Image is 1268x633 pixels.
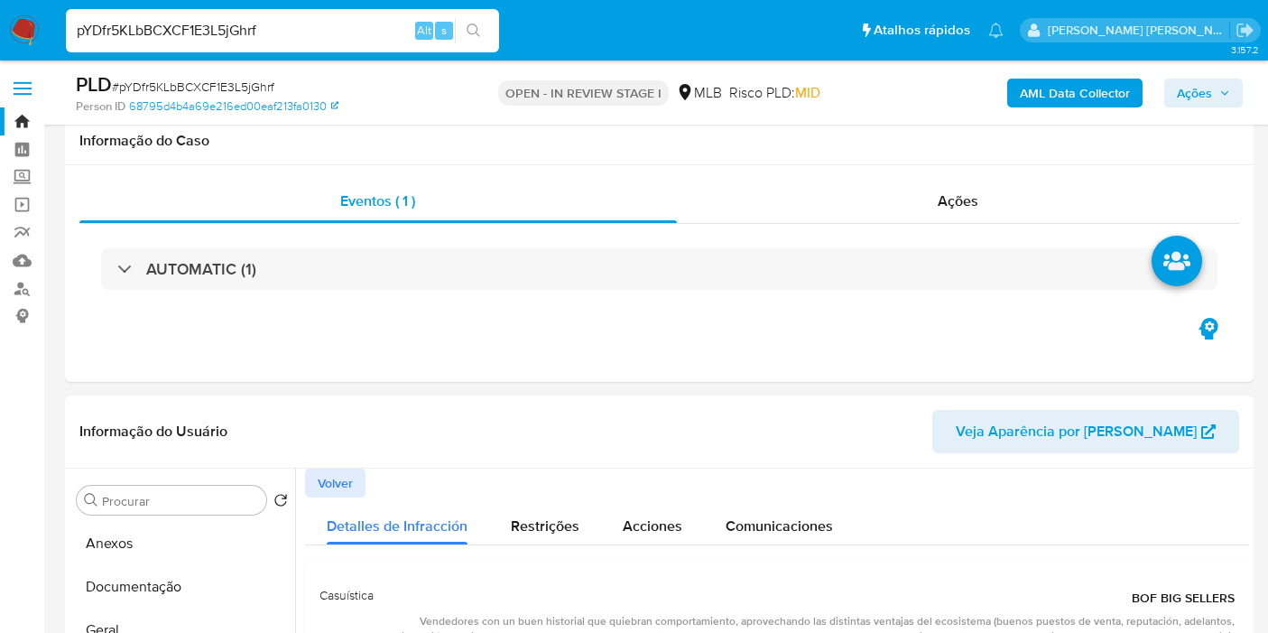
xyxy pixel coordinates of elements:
div: MLB [676,83,722,103]
b: AML Data Collector [1020,79,1130,107]
span: Ações [938,191,978,211]
span: Ações [1177,79,1212,107]
button: Procurar [84,493,98,507]
button: Anexos [69,522,295,565]
span: s [441,22,447,39]
input: Pesquise usuários ou casos... [66,19,499,42]
a: 68795d4b4a69e216ed00eaf213fa0130 [129,98,338,115]
span: # pYDfr5KLbBCXCF1E3L5jGhrf [112,78,274,96]
span: Alt [417,22,431,39]
button: Retornar ao pedido padrão [273,493,288,513]
button: Veja Aparência por [PERSON_NAME] [932,410,1239,453]
b: Person ID [76,98,125,115]
input: Procurar [102,493,259,509]
span: MID [795,82,820,103]
span: Atalhos rápidos [874,21,970,40]
span: Eventos ( 1 ) [340,191,415,211]
h1: Informação do Caso [79,132,1239,150]
button: AML Data Collector [1007,79,1143,107]
a: Notificações [988,23,1004,38]
button: search-icon [455,18,492,43]
button: Ações [1164,79,1243,107]
p: OPEN - IN REVIEW STAGE I [498,80,669,106]
b: PLD [76,70,112,98]
a: Sair [1236,21,1254,40]
p: leticia.merlin@mercadolivre.com [1048,22,1230,39]
span: Risco PLD: [729,83,820,103]
span: Veja Aparência por [PERSON_NAME] [956,410,1197,453]
div: AUTOMATIC (1) [101,248,1217,290]
button: Documentação [69,565,295,609]
h1: Informação do Usuário [79,423,227,441]
h3: AUTOMATIC (1) [146,259,256,279]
